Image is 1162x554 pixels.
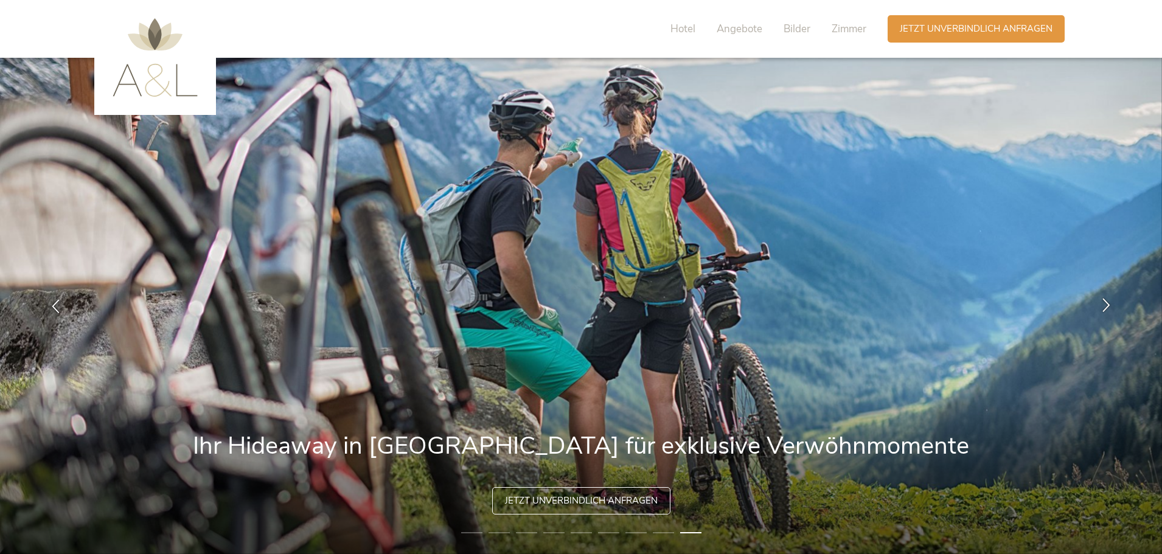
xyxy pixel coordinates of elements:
img: AMONTI & LUNARIS Wellnessresort [113,18,198,97]
span: Bilder [784,22,810,36]
span: Jetzt unverbindlich anfragen [900,23,1052,35]
span: Hotel [670,22,695,36]
span: Zimmer [832,22,866,36]
span: Angebote [717,22,762,36]
span: Jetzt unverbindlich anfragen [505,494,658,507]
